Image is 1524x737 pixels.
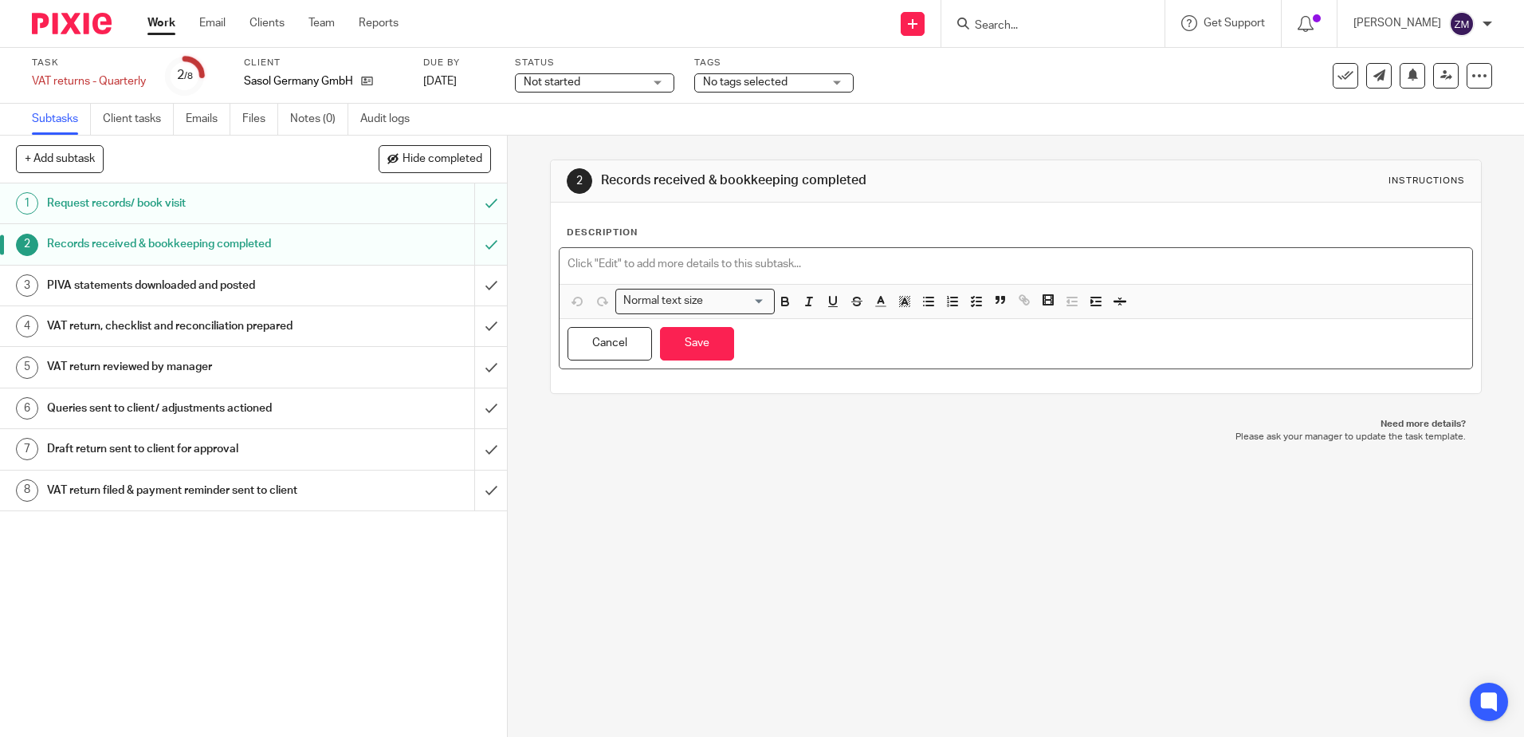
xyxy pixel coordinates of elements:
p: Sasol Germany GmbH [244,73,353,89]
input: Search for option [708,293,765,309]
a: Subtasks [32,104,91,135]
span: Not started [524,77,580,88]
a: Notes (0) [290,104,348,135]
h1: VAT return, checklist and reconciliation prepared [47,314,321,338]
h1: Queries sent to client/ adjustments actioned [47,396,321,420]
a: Files [242,104,278,135]
button: Hide completed [379,145,491,172]
p: Please ask your manager to update the task template. [566,431,1465,443]
h1: VAT return reviewed by manager [47,355,321,379]
label: Client [244,57,403,69]
img: Pixie [32,13,112,34]
a: Work [147,15,175,31]
button: + Add subtask [16,145,104,172]
h1: Draft return sent to client for approval [47,437,321,461]
a: Client tasks [103,104,174,135]
div: 2 [177,66,193,85]
span: Get Support [1204,18,1265,29]
div: Instructions [1388,175,1465,187]
a: Team [308,15,335,31]
div: 4 [16,315,38,337]
span: Hide completed [403,153,482,166]
h1: PIVA statements downloaded and posted [47,274,321,298]
div: 2 [567,168,592,194]
span: [DATE] [423,76,457,87]
div: 2 [16,234,38,256]
div: 3 [16,274,38,297]
img: svg%3E [1449,11,1475,37]
div: 7 [16,438,38,460]
p: Need more details? [566,418,1465,431]
a: Reports [359,15,399,31]
div: 5 [16,357,38,379]
span: No tags selected [703,77,788,88]
button: Cancel [568,327,652,361]
div: 6 [16,397,38,420]
span: Normal text size [619,293,706,309]
button: Save [660,327,734,361]
h1: Records received & bookkeeping completed [601,172,1050,189]
div: 1 [16,192,38,215]
h1: Records received & bookkeeping completed [47,232,321,256]
div: VAT returns - Quarterly [32,73,146,89]
div: 8 [16,479,38,502]
label: Task [32,57,146,69]
a: Emails [186,104,230,135]
a: Audit logs [360,104,422,135]
label: Due by [423,57,495,69]
h1: VAT return filed & payment reminder sent to client [47,479,321,503]
h1: Request records/ book visit [47,191,321,215]
label: Status [515,57,674,69]
div: Search for option [615,289,775,313]
p: [PERSON_NAME] [1353,15,1441,31]
p: Description [567,227,638,239]
small: /8 [184,72,193,81]
label: Tags [694,57,854,69]
input: Search [973,19,1117,33]
a: Email [199,15,226,31]
a: Clients [249,15,285,31]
